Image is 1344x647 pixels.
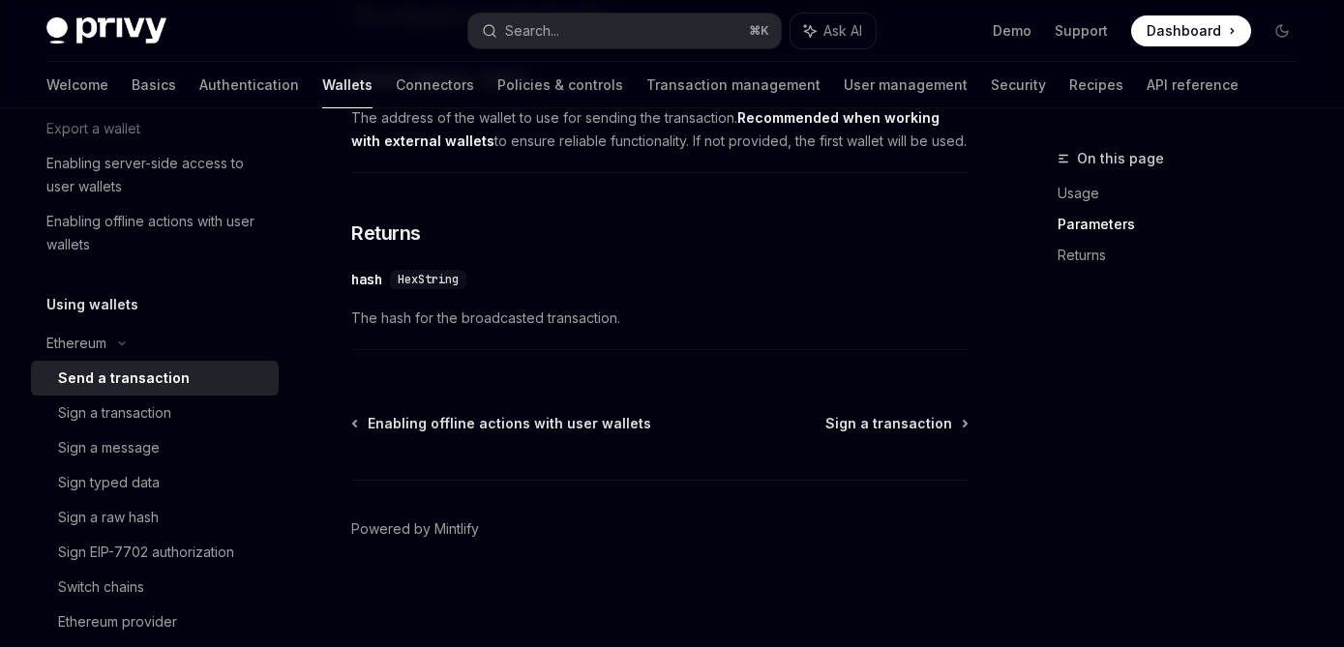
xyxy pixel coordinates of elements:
div: Ethereum [46,332,106,355]
a: Parameters [1058,209,1313,240]
a: Returns [1058,240,1313,271]
a: Security [991,62,1046,108]
div: Sign a transaction [58,401,171,425]
a: Demo [993,21,1031,41]
div: Sign a message [58,436,160,459]
span: Dashboard [1147,21,1221,41]
div: Sign a raw hash [58,506,159,529]
span: The address of the wallet to use for sending the transaction. to ensure reliable functionality. I... [351,106,969,153]
a: Dashboard [1131,15,1251,46]
span: Returns [351,220,421,247]
div: Ethereum provider [58,610,177,633]
span: Sign a transaction [825,414,952,433]
a: Wallets [322,62,373,108]
span: On this page [1077,147,1164,170]
a: User management [844,62,968,108]
a: API reference [1147,62,1239,108]
a: Sign typed data [31,465,279,500]
a: Enabling server-side access to user wallets [31,146,279,204]
a: Connectors [396,62,474,108]
img: dark logo [46,17,166,44]
a: Basics [132,62,176,108]
span: The hash for the broadcasted transaction. [351,307,969,330]
a: Enabling offline actions with user wallets [31,204,279,262]
a: Welcome [46,62,108,108]
a: Sign a transaction [31,396,279,430]
span: ⌘ K [749,23,769,39]
a: Send a transaction [31,361,279,396]
div: Enabling server-side access to user wallets [46,152,267,198]
a: Recipes [1069,62,1123,108]
h5: Using wallets [46,293,138,316]
div: Switch chains [58,575,144,599]
a: Powered by Mintlify [351,519,479,539]
div: Sign typed data [58,471,160,494]
a: Switch chains [31,570,279,604]
div: Send a transaction [58,367,190,390]
a: Usage [1058,178,1313,209]
a: Enabling offline actions with user wallets [353,414,651,433]
a: Ethereum provider [31,604,279,639]
span: Enabling offline actions with user wallets [368,414,651,433]
a: Policies & controls [497,62,623,108]
a: Transaction management [646,62,821,108]
div: Enabling offline actions with user wallets [46,210,267,256]
a: Authentication [199,62,299,108]
span: HexString [398,272,459,287]
a: Support [1055,21,1108,41]
span: Ask AI [823,21,862,41]
a: Sign a raw hash [31,500,279,535]
div: Search... [505,19,559,43]
button: Search...⌘K [468,14,780,48]
a: Sign EIP-7702 authorization [31,535,279,570]
a: Sign a message [31,430,279,465]
a: Sign a transaction [825,414,967,433]
div: Sign EIP-7702 authorization [58,541,234,564]
button: Toggle dark mode [1267,15,1298,46]
div: hash [351,270,382,289]
button: Ask AI [791,14,876,48]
